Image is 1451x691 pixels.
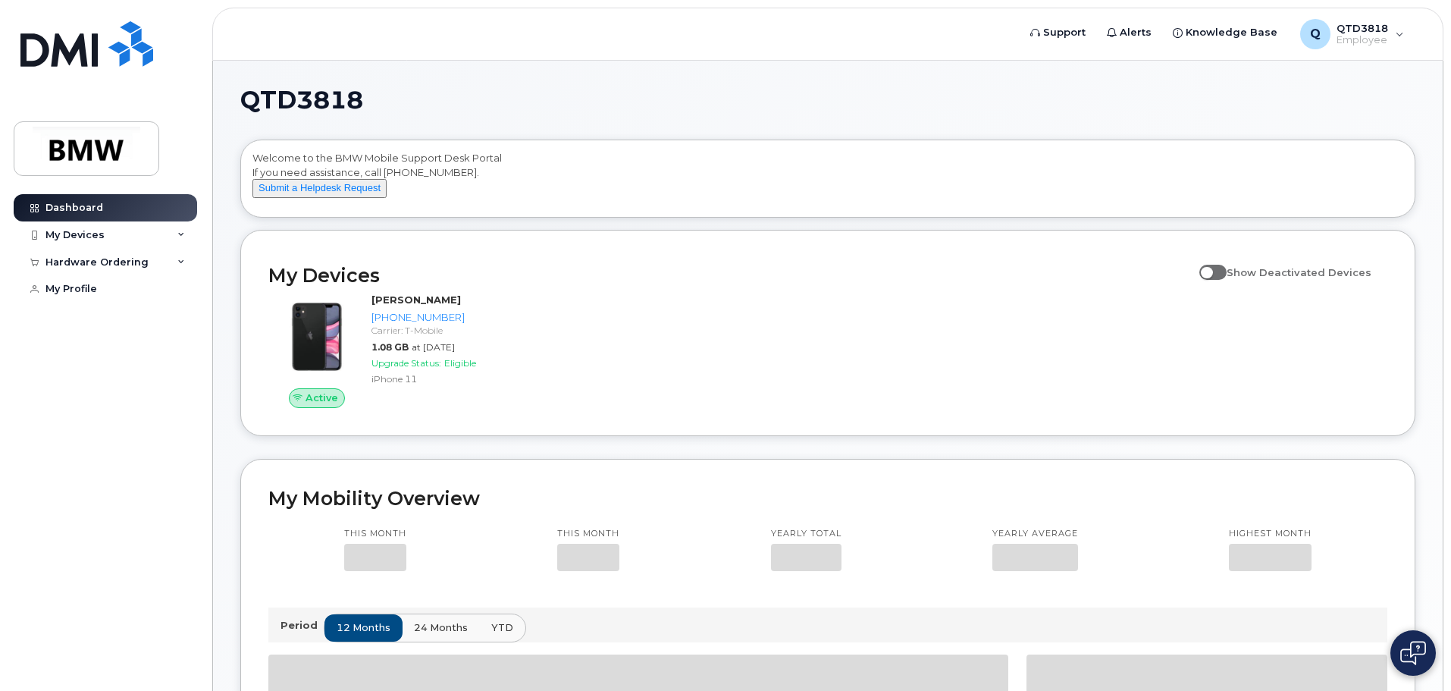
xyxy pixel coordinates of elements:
p: Yearly average [992,528,1078,540]
div: Carrier: T-Mobile [371,324,528,337]
a: Submit a Helpdesk Request [252,181,387,193]
span: 24 months [414,620,468,635]
button: Submit a Helpdesk Request [252,179,387,198]
p: Highest month [1229,528,1312,540]
p: Yearly total [771,528,841,540]
span: Upgrade Status: [371,357,441,369]
input: Show Deactivated Devices [1199,258,1211,270]
a: Active[PERSON_NAME][PHONE_NUMBER]Carrier: T-Mobile1.08 GBat [DATE]Upgrade Status:EligibleiPhone 11 [268,293,534,408]
img: Open chat [1400,641,1426,665]
img: iPhone_11.jpg [280,300,353,373]
span: QTD3818 [240,89,363,112]
p: Period [280,618,324,633]
div: Welcome to the BMW Mobile Support Desk Portal If you need assistance, call [PHONE_NUMBER]. [252,151,1403,212]
span: Eligible [444,357,476,369]
h2: My Devices [268,264,1192,287]
span: Active [306,391,338,405]
strong: [PERSON_NAME] [371,294,461,306]
span: at [DATE] [412,341,455,353]
p: This month [344,528,406,540]
div: iPhone 11 [371,372,528,385]
div: [PHONE_NUMBER] [371,310,528,325]
p: This month [557,528,619,540]
span: YTD [491,620,513,635]
span: 1.08 GB [371,341,409,353]
span: Show Deactivated Devices [1227,266,1371,278]
h2: My Mobility Overview [268,487,1387,510]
